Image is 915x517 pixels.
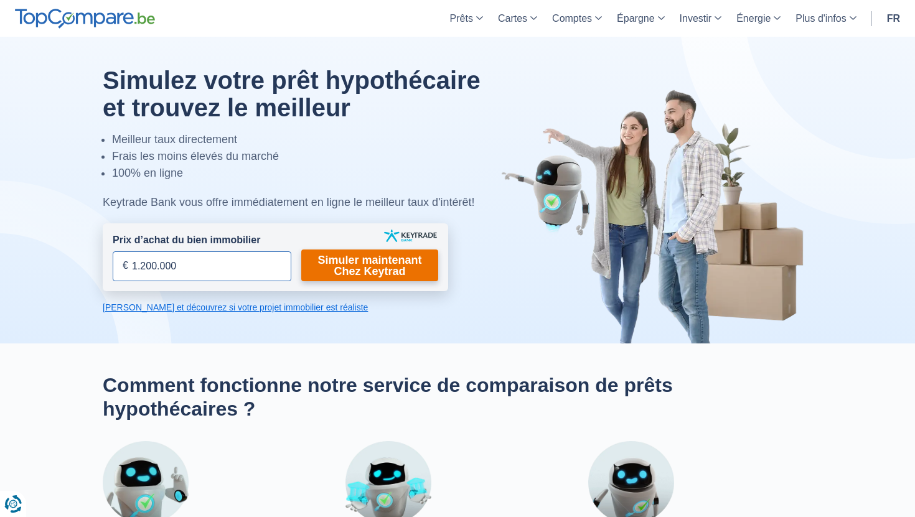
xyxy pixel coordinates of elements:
[15,9,155,29] img: TopCompare
[103,67,509,121] h1: Simulez votre prêt hypothécaire et trouvez le meilleur
[112,131,509,148] li: Meilleur taux directement
[103,373,812,421] h2: Comment fonctionne notre service de comparaison de prêts hypothécaires ?
[123,259,128,273] span: €
[112,165,509,182] li: 100% en ligne
[103,194,509,211] div: Keytrade Bank vous offre immédiatement en ligne le meilleur taux d'intérêt!
[301,249,438,281] a: Simuler maintenant Chez Keytrad
[501,88,812,343] img: image-hero
[384,230,437,242] img: keytrade
[103,301,448,314] a: [PERSON_NAME] et découvrez si votre projet immobilier est réaliste
[112,148,509,165] li: Frais les moins élevés du marché
[113,233,260,248] label: Prix d’achat du bien immobilier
